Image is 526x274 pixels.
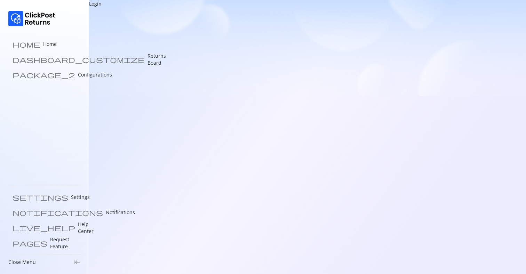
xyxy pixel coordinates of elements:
a: live_help Help Center [8,221,80,235]
a: settings Settings [8,190,80,204]
a: package_2 Configurations [8,68,80,82]
span: notifications [13,209,103,216]
img: Logo [8,11,55,26]
a: home Home [8,37,80,51]
p: Notifications [106,209,135,216]
p: Close Menu [8,259,36,266]
p: Home [43,41,57,48]
a: dashboard_customize Returns Board [8,53,80,66]
span: dashboard_customize [13,56,145,63]
a: notifications Notifications [8,205,80,219]
p: Configurations [78,71,112,78]
p: Help Center [78,221,94,235]
span: pages [13,240,47,247]
p: Request Feature [50,236,76,250]
span: home [13,41,40,48]
span: package_2 [13,71,75,78]
div: Close Menukeyboard_tab_rtl [8,259,80,266]
p: Settings [71,194,90,201]
span: live_help [13,224,75,231]
p: Returns Board [148,53,166,66]
span: settings [13,194,68,201]
span: keyboard_tab_rtl [73,259,80,266]
a: pages Request Feature [8,236,80,250]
